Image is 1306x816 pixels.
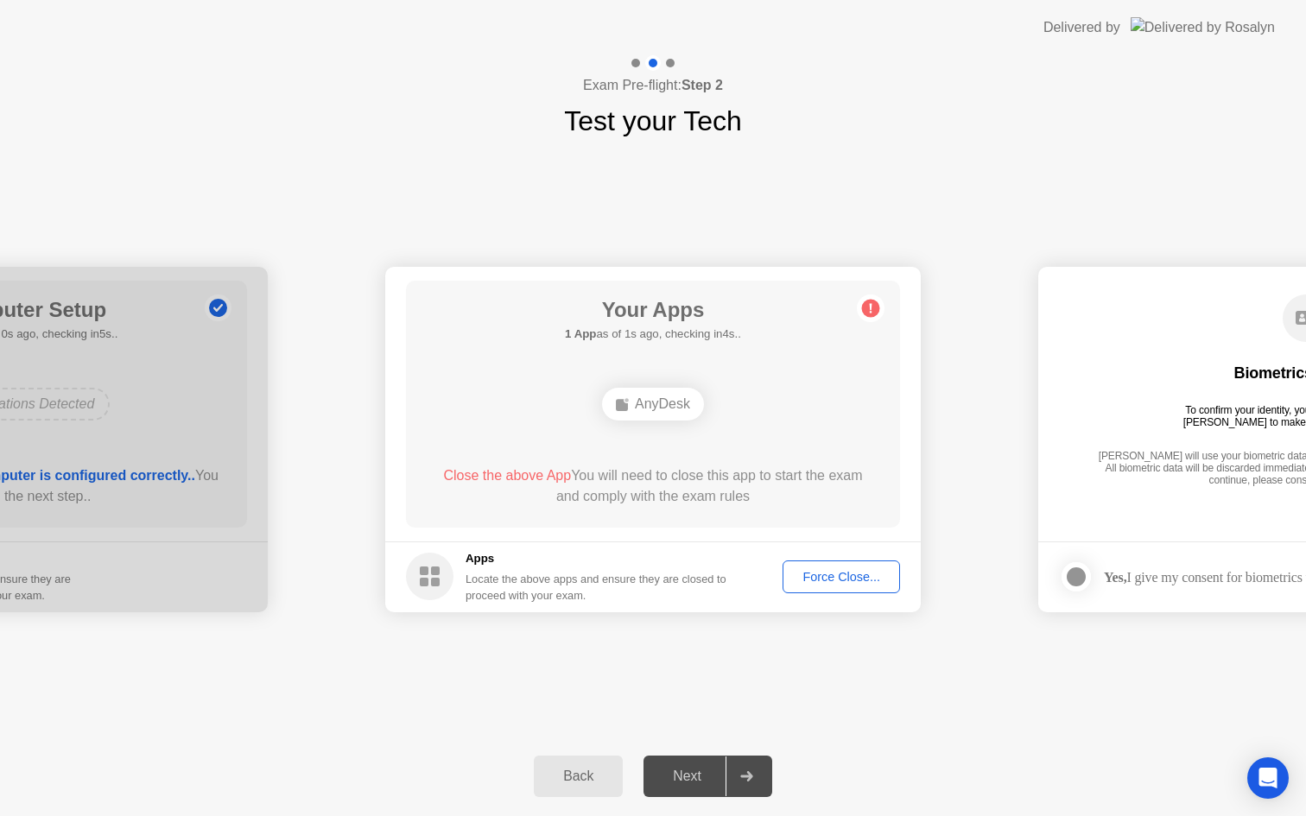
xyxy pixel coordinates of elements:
h5: Apps [466,550,727,567]
div: Back [539,769,618,784]
h4: Exam Pre-flight: [583,75,723,96]
h1: Your Apps [565,294,741,326]
b: 1 App [565,327,596,340]
button: Back [534,756,623,797]
div: Force Close... [789,570,894,584]
div: Next [649,769,726,784]
button: Next [643,756,772,797]
div: You will need to close this app to start the exam and comply with the exam rules [431,465,876,507]
strong: Yes, [1104,570,1126,585]
button: Force Close... [783,560,900,593]
span: Close the above App [443,468,571,483]
div: Locate the above apps and ensure they are closed to proceed with your exam. [466,571,727,604]
img: Delivered by Rosalyn [1131,17,1275,37]
div: Open Intercom Messenger [1247,757,1289,799]
div: Delivered by [1043,17,1120,38]
h1: Test your Tech [564,100,742,142]
b: Step 2 [682,78,723,92]
div: AnyDesk [602,388,704,421]
h5: as of 1s ago, checking in4s.. [565,326,741,343]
